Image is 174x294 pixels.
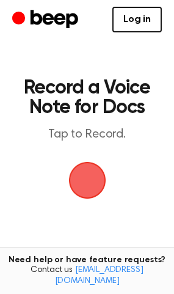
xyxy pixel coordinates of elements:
[12,8,81,32] a: Beep
[22,127,152,142] p: Tap to Record.
[7,265,167,287] span: Contact us
[112,7,162,32] a: Log in
[55,266,143,285] a: [EMAIL_ADDRESS][DOMAIN_NAME]
[69,162,106,199] img: Beep Logo
[22,78,152,117] h1: Record a Voice Note for Docs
